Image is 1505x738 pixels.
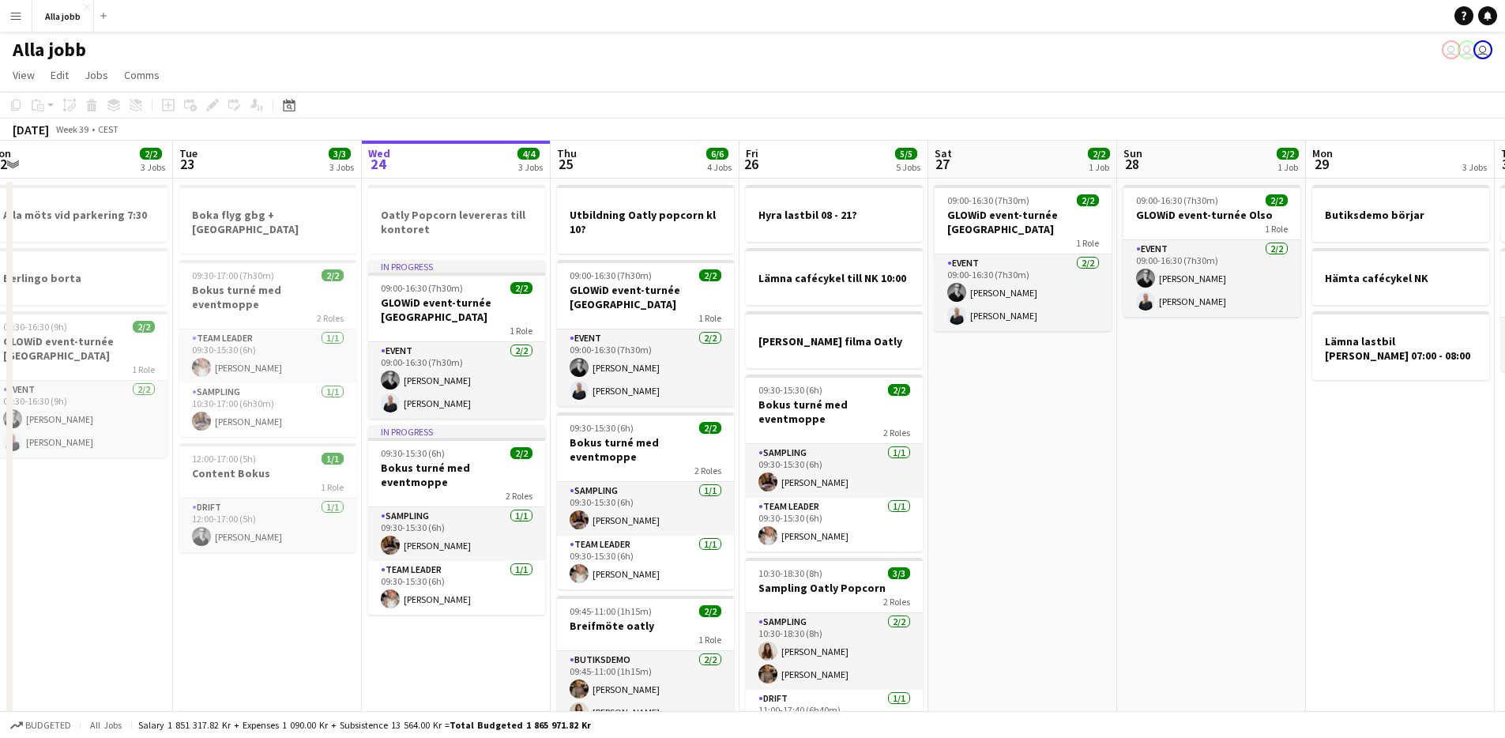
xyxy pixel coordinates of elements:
app-job-card: Utbildning Oatly popcorn kl 10? [557,185,734,254]
span: Budgeted [25,720,71,731]
h3: Content Bokus [179,466,356,480]
span: 28 [1121,155,1142,173]
app-user-avatar: Emil Hasselberg [1473,40,1492,59]
span: 24 [366,155,390,173]
h3: Bokus turné med eventmoppe [179,283,356,311]
span: 4/4 [517,148,540,160]
span: Sun [1123,146,1142,160]
span: View [13,68,35,82]
span: 3/3 [329,148,351,160]
app-card-role: Butiksdemo2/209:45-11:00 (1h15m)[PERSON_NAME][PERSON_NAME] [557,651,734,728]
div: CEST [98,123,119,135]
span: 09:00-16:30 (7h30m) [1136,194,1218,206]
div: 3 Jobs [141,161,165,173]
app-job-card: Butiksdemo börjar [1312,185,1489,242]
div: Salary 1 851 317.82 kr + Expenses 1 090.00 kr + Subsistence 13 564.00 kr = [138,719,591,731]
app-card-role: Sampling1/109:30-15:30 (6h)[PERSON_NAME] [368,507,545,561]
div: [DATE] [13,122,49,137]
h3: Boka flyg gbg + [GEOGRAPHIC_DATA] [179,208,356,236]
span: 2/2 [140,148,162,160]
div: In progress [368,425,545,438]
app-card-role: Sampling1/110:30-17:00 (6h30m)[PERSON_NAME] [179,383,356,437]
span: 29 [1310,155,1333,173]
span: 2/2 [133,321,155,333]
h3: GLOWiD event-turnée Olso [1123,208,1300,222]
a: Edit [44,65,75,85]
h3: Butiksdemo börjar [1312,208,1489,222]
app-job-card: 12:00-17:00 (5h)1/1Content Bokus1 RoleDrift1/112:00-17:00 (5h)[PERSON_NAME] [179,443,356,552]
div: 3 Jobs [329,161,354,173]
h3: Lämna lastbil [PERSON_NAME] 07:00 - 08:00 [1312,334,1489,363]
span: 2/2 [699,605,721,617]
app-job-card: 09:00-16:30 (7h30m)2/2GLOWiD event-turnée Olso1 RoleEvent2/209:00-16:30 (7h30m)[PERSON_NAME][PERS... [1123,185,1300,317]
h3: Breifmöte oatly [557,619,734,633]
span: 26 [743,155,758,173]
span: 09:00-16:30 (7h30m) [947,194,1029,206]
span: 2/2 [699,422,721,434]
h3: [PERSON_NAME] filma Oatly [746,334,923,348]
span: Mon [1312,146,1333,160]
app-card-role: Team Leader1/109:30-15:30 (6h)[PERSON_NAME] [179,329,356,383]
div: 09:00-16:30 (7h30m)2/2GLOWiD event-turnée [GEOGRAPHIC_DATA]1 RoleEvent2/209:00-16:30 (7h30m)[PERS... [557,260,734,406]
span: Total Budgeted 1 865 971.82 kr [450,719,591,731]
span: Thu [557,146,577,160]
h3: Bokus turné med eventmoppe [746,397,923,426]
span: 09:30-15:30 (6h) [570,422,634,434]
app-card-role: Drift1/112:00-17:00 (5h)[PERSON_NAME] [179,499,356,552]
app-card-role: Team Leader1/109:30-15:30 (6h)[PERSON_NAME] [746,498,923,552]
app-job-card: 09:45-11:00 (1h15m)2/2Breifmöte oatly1 RoleButiksdemo2/209:45-11:00 (1h15m)[PERSON_NAME][PERSON_N... [557,596,734,728]
span: 5/5 [895,148,917,160]
div: 4 Jobs [707,161,732,173]
span: 09:30-17:00 (7h30m) [192,269,274,281]
div: Lämna lastbil [PERSON_NAME] 07:00 - 08:00 [1312,311,1489,380]
span: 27 [932,155,952,173]
span: Fri [746,146,758,160]
div: 09:30-17:00 (7h30m)2/2Bokus turné med eventmoppe2 RolesTeam Leader1/109:30-15:30 (6h)[PERSON_NAME... [179,260,356,437]
app-card-role: Event2/209:00-16:30 (7h30m)[PERSON_NAME][PERSON_NAME] [935,254,1112,331]
div: 09:30-15:30 (6h)2/2Bokus turné med eventmoppe2 RolesSampling1/109:30-15:30 (6h)[PERSON_NAME]Team ... [557,412,734,589]
h3: Bokus turné med eventmoppe [368,461,545,489]
span: 2/2 [1077,194,1099,206]
h3: Oatly Popcorn levereras till kontoret [368,208,545,236]
h3: Bokus turné med eventmoppe [557,435,734,464]
button: Alla jobb [32,1,94,32]
button: Budgeted [8,717,73,734]
span: 12:00-17:00 (5h) [192,453,256,465]
app-job-card: In progress09:30-15:30 (6h)2/2Bokus turné med eventmoppe2 RolesSampling1/109:30-15:30 (6h)[PERSON... [368,425,545,615]
h3: Hämta cafécykel NK [1312,271,1489,285]
span: 2/2 [510,282,532,294]
app-job-card: Hyra lastbil 08 - 21? [746,185,923,242]
span: 1 Role [1265,223,1288,235]
app-user-avatar: Hedda Lagerbielke [1442,40,1461,59]
app-job-card: 09:30-15:30 (6h)2/2Bokus turné med eventmoppe2 RolesSampling1/109:30-15:30 (6h)[PERSON_NAME]Team ... [746,375,923,552]
div: 1 Job [1277,161,1298,173]
app-card-role: Team Leader1/109:30-15:30 (6h)[PERSON_NAME] [368,561,545,615]
span: 25 [555,155,577,173]
div: 3 Jobs [1462,161,1487,173]
app-card-role: Event2/209:00-16:30 (7h30m)[PERSON_NAME][PERSON_NAME] [557,329,734,406]
span: 1 Role [510,325,532,337]
h1: Alla jobb [13,38,86,62]
h3: GLOWiD event-turnée [GEOGRAPHIC_DATA] [935,208,1112,236]
app-job-card: 09:00-16:30 (7h30m)2/2GLOWiD event-turnée [GEOGRAPHIC_DATA]1 RoleEvent2/209:00-16:30 (7h30m)[PERS... [935,185,1112,331]
div: 1 Job [1089,161,1109,173]
app-job-card: In progress09:00-16:30 (7h30m)2/2GLOWiD event-turnée [GEOGRAPHIC_DATA]1 RoleEvent2/209:00-16:30 (... [368,260,545,419]
span: 2/2 [699,269,721,281]
app-card-role: Sampling1/109:30-15:30 (6h)[PERSON_NAME] [557,482,734,536]
span: 2 Roles [506,490,532,502]
h3: Lämna cafécykel till NK 10:00 [746,271,923,285]
app-job-card: Hämta cafécykel NK [1312,248,1489,305]
h3: Utbildning Oatly popcorn kl 10? [557,208,734,236]
div: Boka flyg gbg + [GEOGRAPHIC_DATA] [179,185,356,254]
span: 2/2 [322,269,344,281]
div: Oatly Popcorn levereras till kontoret [368,185,545,254]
